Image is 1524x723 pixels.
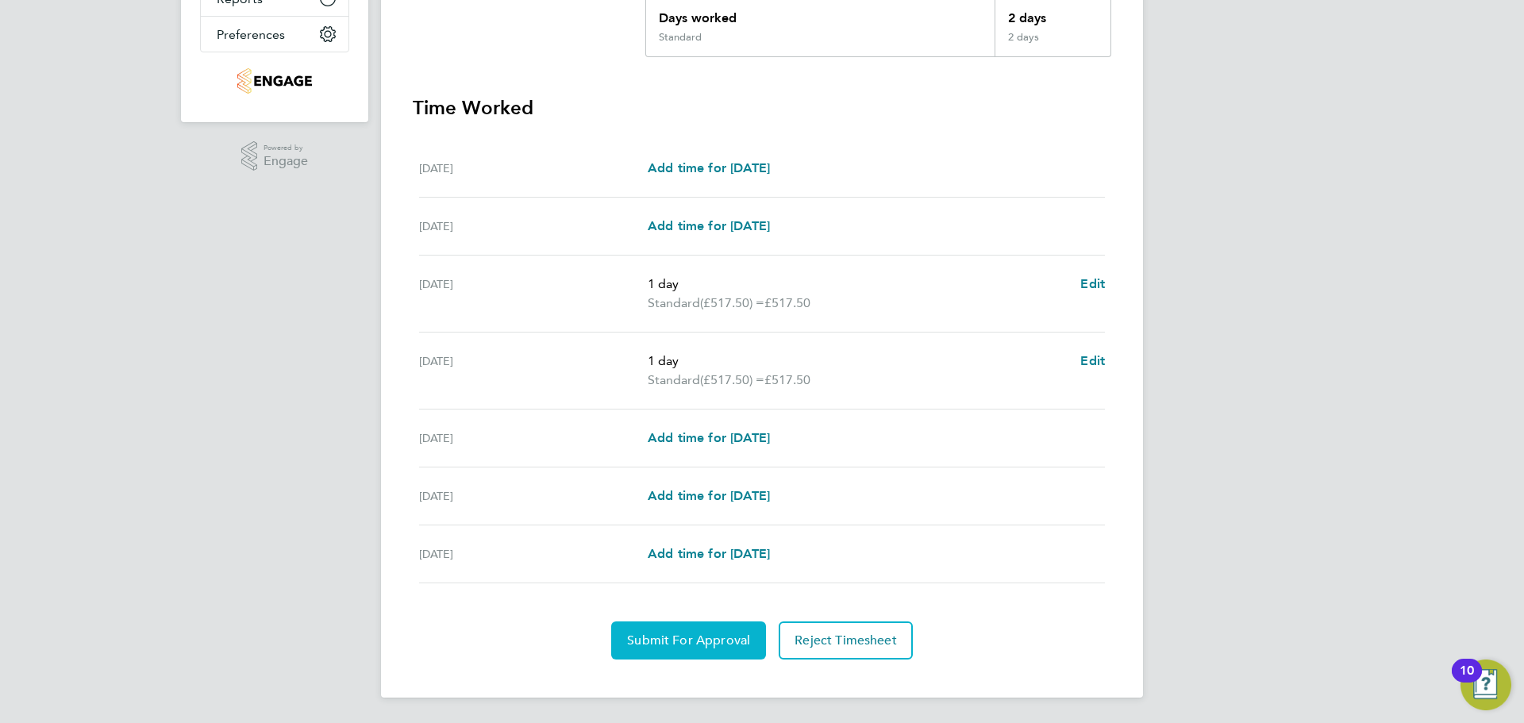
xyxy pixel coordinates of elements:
span: Engage [264,155,308,168]
button: Reject Timesheet [779,621,913,660]
span: Standard [648,371,700,390]
div: 2 days [995,31,1110,56]
span: Add time for [DATE] [648,160,770,175]
span: Add time for [DATE] [648,430,770,445]
a: Go to home page [200,68,349,94]
div: [DATE] [419,275,648,313]
span: Edit [1080,353,1105,368]
h3: Time Worked [413,95,1111,121]
a: Edit [1080,275,1105,294]
a: Add time for [DATE] [648,544,770,563]
p: 1 day [648,275,1068,294]
span: Edit [1080,276,1105,291]
span: (£517.50) = [700,372,764,387]
button: Open Resource Center, 10 new notifications [1460,660,1511,710]
span: Standard [648,294,700,313]
div: Standard [659,31,702,44]
div: [DATE] [419,159,648,178]
span: Submit For Approval [627,633,750,648]
div: 10 [1460,671,1474,691]
span: £517.50 [764,372,810,387]
span: Add time for [DATE] [648,218,770,233]
div: [DATE] [419,486,648,506]
span: Add time for [DATE] [648,488,770,503]
span: (£517.50) = [700,295,764,310]
div: [DATE] [419,217,648,236]
a: Edit [1080,352,1105,371]
div: [DATE] [419,429,648,448]
span: Preferences [217,27,285,42]
button: Preferences [201,17,348,52]
a: Add time for [DATE] [648,486,770,506]
span: Add time for [DATE] [648,546,770,561]
p: 1 day [648,352,1068,371]
span: £517.50 [764,295,810,310]
a: Powered byEngage [241,141,309,171]
span: Reject Timesheet [795,633,897,648]
a: Add time for [DATE] [648,159,770,178]
a: Add time for [DATE] [648,429,770,448]
div: [DATE] [419,544,648,563]
span: Powered by [264,141,308,155]
a: Add time for [DATE] [648,217,770,236]
button: Submit For Approval [611,621,766,660]
img: tribuildsolutions-logo-retina.png [237,68,311,94]
div: [DATE] [419,352,648,390]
